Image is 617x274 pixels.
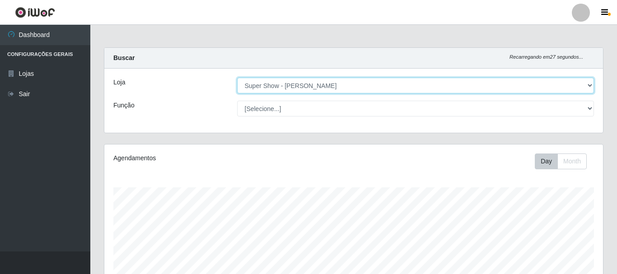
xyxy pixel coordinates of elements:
[113,78,125,87] label: Loja
[113,153,306,163] div: Agendamentos
[557,153,587,169] button: Month
[535,153,587,169] div: First group
[113,54,135,61] strong: Buscar
[535,153,558,169] button: Day
[15,7,55,18] img: CoreUI Logo
[509,54,583,60] i: Recarregando em 27 segundos...
[113,101,135,110] label: Função
[535,153,594,169] div: Toolbar with button groups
